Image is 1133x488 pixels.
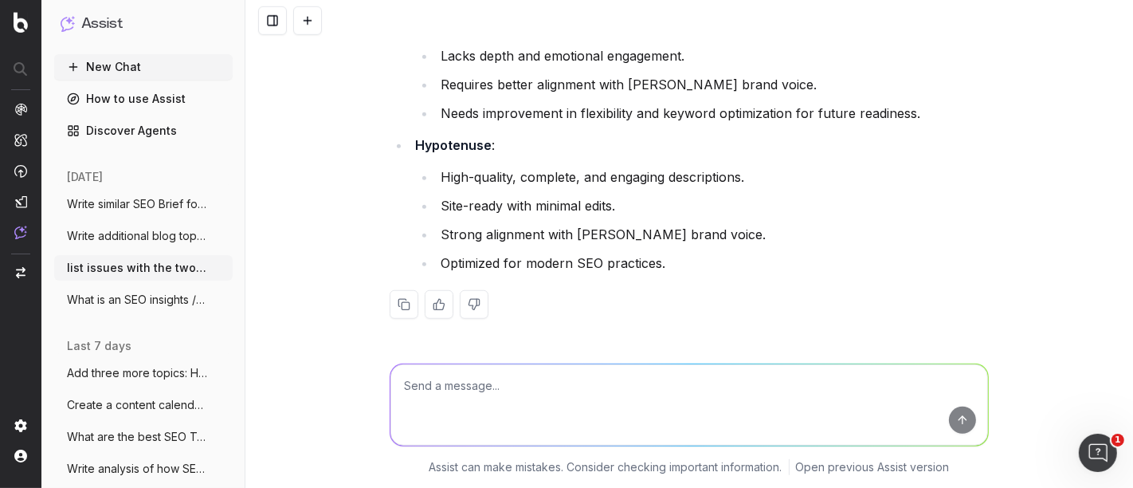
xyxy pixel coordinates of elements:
p: Assist can make mistakes. Consider checking important information. [429,459,782,475]
li: : [410,134,989,274]
img: Assist [61,16,75,31]
h1: Assist [81,13,123,35]
li: Site-ready with minimal edits. [436,195,989,217]
button: Add three more topics: Holiday-Ready Kit [54,360,233,386]
img: Assist [14,226,27,239]
img: Switch project [16,267,25,278]
button: Create a content calendar using trends & [54,392,233,418]
li: Needs improvement in flexibility and keyword optimization for future readiness. [436,102,989,124]
img: Botify logo [14,12,28,33]
li: Lacks depth and emotional engagement. [436,45,989,67]
span: Write additional blog topic for fashion: [67,228,207,244]
span: Add three more topics: Holiday-Ready Kit [67,365,207,381]
li: Requires better alignment with [PERSON_NAME] brand voice. [436,73,989,96]
span: What are the best SEO Topics for blog ar [67,429,207,445]
button: Write similar SEO Brief for SEO Briefs: [54,191,233,217]
li: High-quality, complete, and engaging descriptions. [436,166,989,188]
span: [DATE] [67,169,103,185]
img: Activation [14,164,27,178]
img: Setting [14,419,27,432]
button: Write additional blog topic for fashion: [54,223,233,249]
span: Create a content calendar using trends & [67,397,207,413]
button: Write analysis of how SEO copy block per [54,456,233,482]
span: list issues with the two meta titles: A [67,260,207,276]
strong: Hypotenuse [415,137,492,153]
img: Analytics [14,103,27,116]
img: Intelligence [14,133,27,147]
span: What is an SEO insights / news / competi [67,292,207,308]
img: My account [14,450,27,462]
img: Studio [14,195,27,208]
span: Write similar SEO Brief for SEO Briefs: [67,196,207,212]
iframe: Intercom live chat [1079,434,1117,472]
button: New Chat [54,54,233,80]
span: 1 [1111,434,1124,447]
li: Strong alignment with [PERSON_NAME] brand voice. [436,223,989,246]
button: What is an SEO insights / news / competi [54,287,233,313]
a: Discover Agents [54,118,233,144]
a: How to use Assist [54,86,233,112]
button: Assist [61,13,226,35]
li: Optimized for modern SEO practices. [436,252,989,274]
button: What are the best SEO Topics for blog ar [54,424,233,450]
button: list issues with the two meta titles: A [54,255,233,281]
span: last 7 days [67,338,131,354]
a: Open previous Assist version [796,459,950,475]
span: Write analysis of how SEO copy block per [67,461,207,477]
